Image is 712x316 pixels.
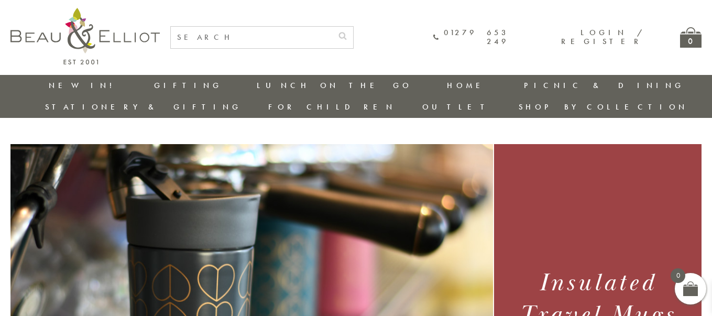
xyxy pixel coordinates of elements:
[154,80,222,91] a: Gifting
[49,80,119,91] a: New in!
[433,28,509,47] a: 01279 653 249
[268,102,396,112] a: For Children
[422,102,492,112] a: Outlet
[519,102,688,112] a: Shop by collection
[671,268,685,283] span: 0
[561,27,643,47] a: Login / Register
[10,8,160,64] img: logo
[45,102,242,112] a: Stationery & Gifting
[171,27,332,48] input: SEARCH
[524,80,684,91] a: Picnic & Dining
[257,80,412,91] a: Lunch On The Go
[447,80,489,91] a: Home
[680,27,702,48] a: 0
